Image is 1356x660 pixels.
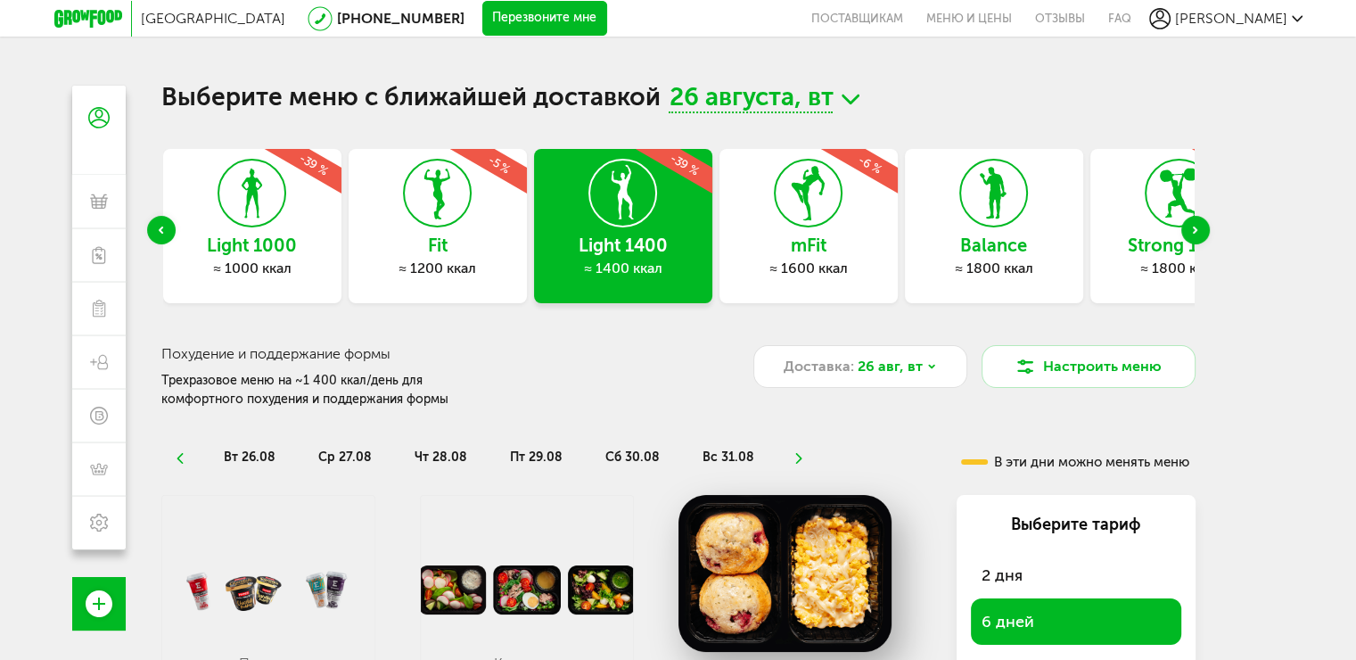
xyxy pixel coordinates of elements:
[905,235,1083,255] h3: Balance
[482,1,607,37] button: Перезвоните мне
[349,260,527,277] div: ≈ 1200 ккал
[349,235,527,255] h3: Fit
[961,456,1189,469] div: В эти дни можно менять меню
[163,260,341,277] div: ≈ 1000 ккал
[719,235,898,255] h3: mFit
[602,110,768,219] div: -39 %
[858,356,923,377] span: 26 авг, вт
[787,110,953,219] div: -6 %
[1181,216,1210,244] div: Next slide
[147,216,176,244] div: Previous slide
[534,235,712,255] h3: Light 1400
[1090,235,1269,255] h3: Strong 1800
[982,612,1034,631] span: 6 дней
[982,345,1196,388] button: Настроить меню
[509,450,562,465] span: пт 29.08
[719,260,898,277] div: ≈ 1600 ккал
[784,356,854,377] span: Доставка:
[223,450,275,465] span: вт 26.08
[161,371,504,408] div: Трехразовое меню на ~1 400 ккал/день для комфортного похудения и поддержания формы
[905,260,1083,277] div: ≈ 1800 ккал
[702,450,753,465] span: вс 31.08
[416,110,582,219] div: -5 %
[141,10,285,27] span: [GEOGRAPHIC_DATA]
[231,110,397,219] div: -39 %
[161,345,713,362] h3: Похудение и поддержание формы
[317,450,371,465] span: ср 27.08
[604,450,659,465] span: сб 30.08
[534,260,712,277] div: ≈ 1400 ккал
[163,235,341,255] h3: Light 1000
[678,495,892,652] img: big_3RYqhyNvDubmmGug.png
[669,86,833,113] span: 26 августа, вт
[982,565,1023,585] span: 2 дня
[971,513,1181,536] div: Выберите тариф
[161,86,1196,113] h1: Выберите меню с ближайшей доставкой
[1175,10,1287,27] span: [PERSON_NAME]
[337,10,464,27] a: [PHONE_NUMBER]
[1090,260,1269,277] div: ≈ 1800 ккал
[414,450,466,465] span: чт 28.08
